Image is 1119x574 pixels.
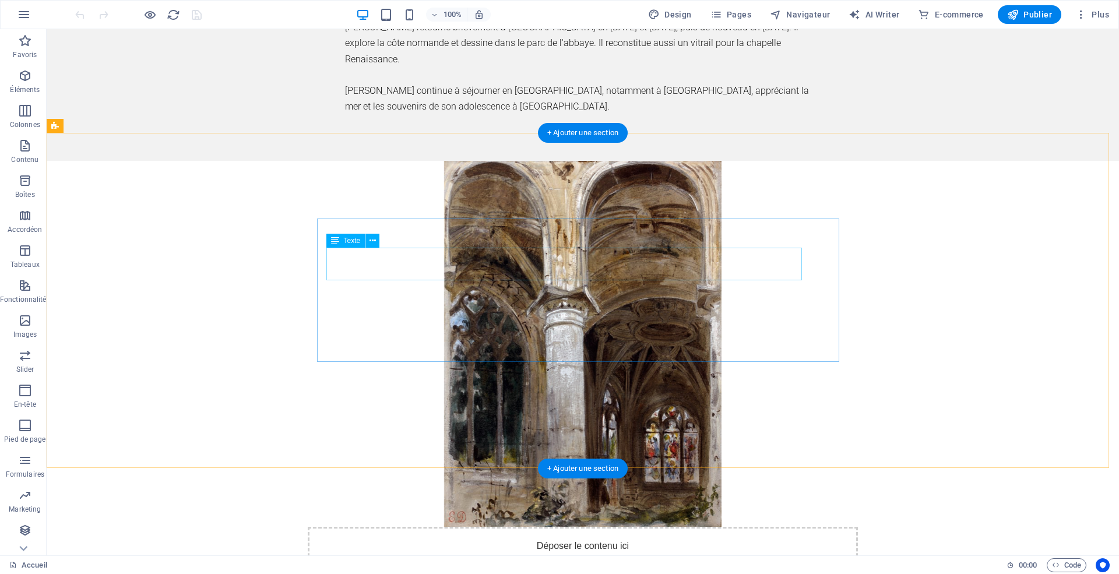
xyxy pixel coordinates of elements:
div: + Ajouter une section [538,123,628,143]
button: Cliquez ici pour quitter le mode Aperçu et poursuivre l'édition. [143,8,157,22]
p: Pied de page [4,435,45,444]
button: Usercentrics [1096,558,1110,572]
button: Code [1047,558,1086,572]
button: Design [643,5,696,24]
button: AI Writer [844,5,904,24]
p: Tableaux [10,260,40,269]
a: Cliquez pour annuler la sélection. Double-cliquez pour ouvrir Pages. [9,558,47,572]
p: En-tête [14,400,36,409]
p: Colonnes [10,120,40,129]
button: Navigateur [765,5,835,24]
p: Boîtes [15,190,35,199]
button: Plus [1071,5,1114,24]
h6: 100% [444,8,462,22]
p: Slider [16,365,34,374]
span: Pages [710,9,751,20]
div: Design (Ctrl+Alt+Y) [643,5,696,24]
span: Texte [344,237,361,244]
h6: Durée de la session [1007,558,1037,572]
p: Contenu [11,155,38,164]
span: 00 00 [1019,558,1037,572]
span: Design [648,9,692,20]
span: Plus [1075,9,1109,20]
p: Formulaires [6,470,44,479]
button: E-commerce [913,5,988,24]
p: Favoris [13,50,37,59]
i: Actualiser la page [167,8,180,22]
div: + Ajouter une section [538,459,628,478]
p: Images [13,330,37,339]
span: Navigateur [770,9,830,20]
p: Marketing [9,505,41,514]
span: AI Writer [849,9,899,20]
i: Lors du redimensionnement, ajuster automatiquement le niveau de zoom en fonction de l'appareil sé... [474,9,484,20]
button: reload [166,8,180,22]
span: Code [1052,558,1081,572]
span: E-commerce [918,9,983,20]
button: Pages [706,5,756,24]
button: Publier [998,5,1061,24]
p: Collections [7,540,43,549]
p: Accordéon [8,225,42,234]
p: Éléments [10,85,40,94]
button: 100% [426,8,467,22]
span: : [1027,561,1029,569]
span: Publier [1007,9,1052,20]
